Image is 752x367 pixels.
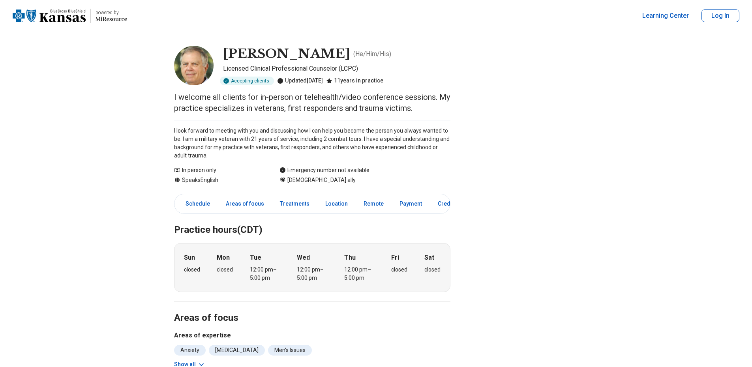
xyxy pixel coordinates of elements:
[174,46,214,85] img: Patrick Hyland, Licensed Clinical Professional Counselor (LCPC)
[174,127,450,160] p: I look forward to meeting with you and discussing how I can help you become the person you always...
[184,266,200,274] div: closed
[13,3,127,28] a: Home page
[424,253,434,262] strong: Sat
[277,77,323,85] div: Updated [DATE]
[174,92,450,114] p: I welcome all clients for in-person or telehealth/video conference sessions. My practice speciali...
[250,266,280,282] div: 12:00 pm – 5:00 pm
[287,176,356,184] span: [DEMOGRAPHIC_DATA] ally
[268,345,312,356] li: Men's Issues
[344,253,356,262] strong: Thu
[174,243,450,292] div: When does the program meet?
[174,204,450,237] h2: Practice hours (CDT)
[275,196,314,212] a: Treatments
[174,166,264,174] div: In person only
[353,49,391,59] p: ( He/Him/His )
[250,253,261,262] strong: Tue
[391,266,407,274] div: closed
[279,166,369,174] div: Emergency number not available
[433,196,473,212] a: Credentials
[424,266,441,274] div: closed
[701,9,739,22] button: Log In
[176,196,215,212] a: Schedule
[221,196,269,212] a: Areas of focus
[174,176,264,184] div: Speaks English
[174,345,206,356] li: Anxiety
[209,345,265,356] li: [MEDICAL_DATA]
[174,292,450,325] h2: Areas of focus
[642,11,689,21] a: Learning Center
[223,46,350,62] h1: [PERSON_NAME]
[96,9,127,16] p: powered by
[223,64,450,73] p: Licensed Clinical Professional Counselor (LCPC)
[297,253,310,262] strong: Wed
[391,253,399,262] strong: Fri
[395,196,427,212] a: Payment
[174,331,450,340] h3: Areas of expertise
[321,196,353,212] a: Location
[217,266,233,274] div: closed
[359,196,388,212] a: Remote
[184,253,195,262] strong: Sun
[344,266,375,282] div: 12:00 pm – 5:00 pm
[217,253,230,262] strong: Mon
[326,77,383,85] div: 11 years in practice
[297,266,327,282] div: 12:00 pm – 5:00 pm
[220,77,274,85] div: Accepting clients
